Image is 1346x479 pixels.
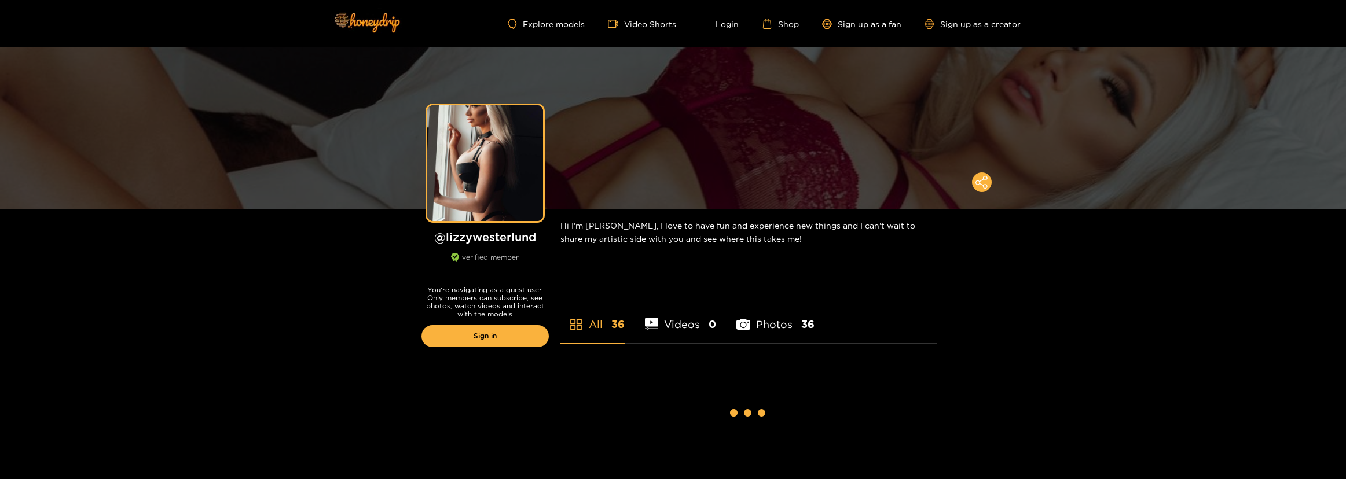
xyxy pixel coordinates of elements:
[508,19,584,29] a: Explore models
[421,286,549,318] p: You're navigating as a guest user. Only members can subscribe, see photos, watch videos and inter...
[699,19,739,29] a: Login
[421,325,549,347] a: Sign in
[421,253,549,274] div: verified member
[421,230,549,244] h1: @ lizzywesterlund
[611,317,625,331] span: 36
[569,318,583,331] span: appstore
[762,19,799,29] a: Shop
[925,19,1021,29] a: Sign up as a creator
[736,291,815,343] li: Photos
[608,19,676,29] a: Video Shorts
[560,291,625,343] li: All
[822,19,901,29] a: Sign up as a fan
[645,291,717,343] li: Videos
[709,317,716,331] span: 0
[608,19,624,29] span: video-camera
[560,209,937,255] div: Hi I'm [PERSON_NAME], I love to have fun and experience new things and I can't wait to share my a...
[801,317,815,331] span: 36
